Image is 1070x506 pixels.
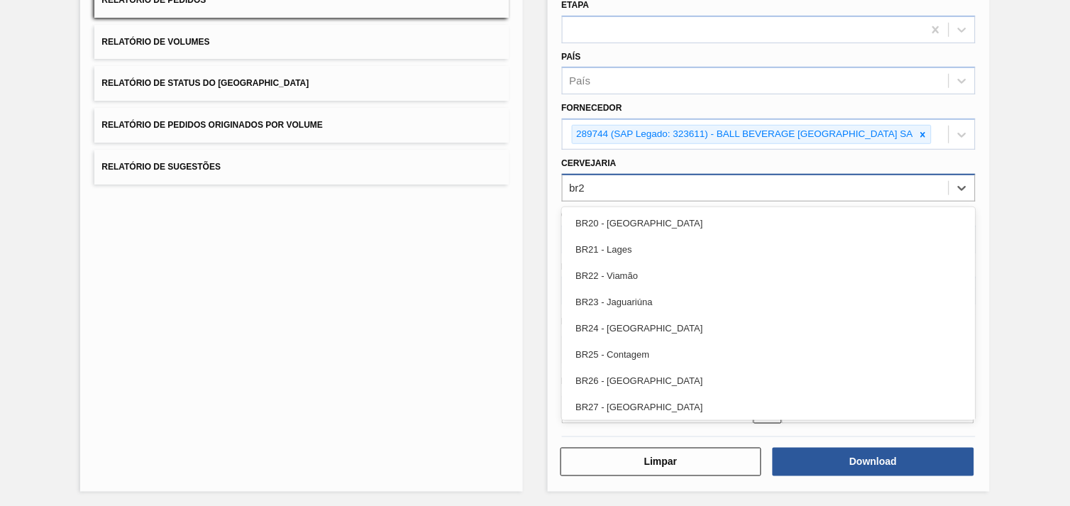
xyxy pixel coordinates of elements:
span: Relatório de Sugestões [101,162,221,172]
div: BR20 - [GEOGRAPHIC_DATA] [562,210,976,236]
button: Relatório de Pedidos Originados por Volume [94,108,508,143]
button: Relatório de Sugestões [94,150,508,185]
span: Relatório de Volumes [101,37,209,47]
button: Relatório de Status do [GEOGRAPHIC_DATA] [94,66,508,101]
div: BR24 - [GEOGRAPHIC_DATA] [562,315,976,341]
div: BR23 - Jaguariúna [562,289,976,315]
div: BR27 - [GEOGRAPHIC_DATA] [562,394,976,420]
label: País [562,52,581,62]
div: 289744 (SAP Legado: 323611) - BALL BEVERAGE [GEOGRAPHIC_DATA] SA [573,126,916,143]
div: BR22 - Viamão [562,263,976,289]
button: Download [773,448,974,476]
div: País [570,75,591,87]
span: Relatório de Status do [GEOGRAPHIC_DATA] [101,78,309,88]
div: BR21 - Lages [562,236,976,263]
div: BR25 - Contagem [562,341,976,368]
label: Cervejaria [562,158,617,168]
span: Relatório de Pedidos Originados por Volume [101,120,323,130]
label: Fornecedor [562,103,622,113]
div: BR26 - [GEOGRAPHIC_DATA] [562,368,976,394]
button: Limpar [561,448,762,476]
button: Relatório de Volumes [94,25,508,60]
